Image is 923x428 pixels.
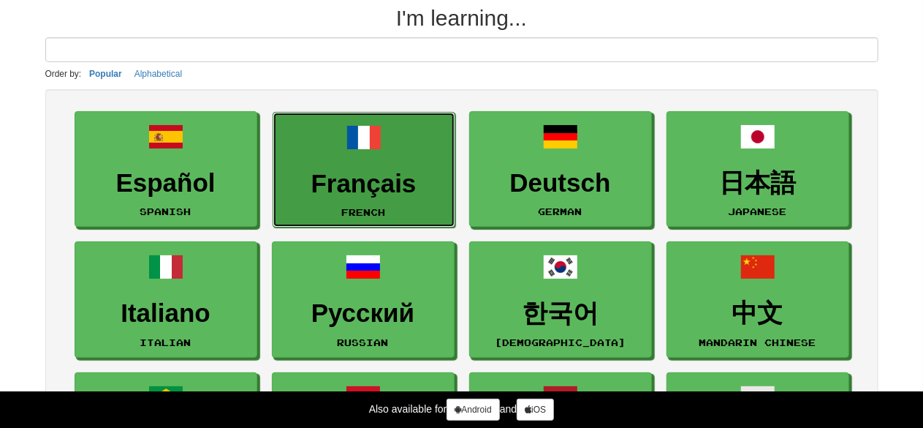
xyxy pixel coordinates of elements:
[666,241,849,358] a: 中文Mandarin Chinese
[280,299,447,328] h3: Русский
[75,111,257,228] a: EspañolSpanish
[338,337,389,348] small: Russian
[140,206,191,217] small: Spanish
[45,6,878,30] h2: I'm learning...
[666,111,849,228] a: 日本語Japanese
[281,170,447,198] h3: Français
[469,111,652,228] a: DeutschGerman
[675,299,841,328] h3: 中文
[517,399,554,421] a: iOS
[83,169,249,198] h3: Español
[729,206,787,217] small: Japanese
[45,69,82,79] small: Order by:
[469,241,652,358] a: 한국어[DEMOGRAPHIC_DATA]
[477,169,644,198] h3: Deutsch
[130,66,186,82] button: Alphabetical
[447,399,499,421] a: Android
[140,337,191,348] small: Italian
[539,206,582,217] small: German
[342,207,386,217] small: French
[272,241,455,358] a: РусскийRussian
[675,169,841,198] h3: 日本語
[699,337,816,348] small: Mandarin Chinese
[83,299,249,328] h3: Italiano
[273,112,455,228] a: FrançaisFrench
[85,66,126,82] button: Popular
[477,299,644,328] h3: 한국어
[495,337,626,348] small: [DEMOGRAPHIC_DATA]
[75,241,257,358] a: ItalianoItalian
